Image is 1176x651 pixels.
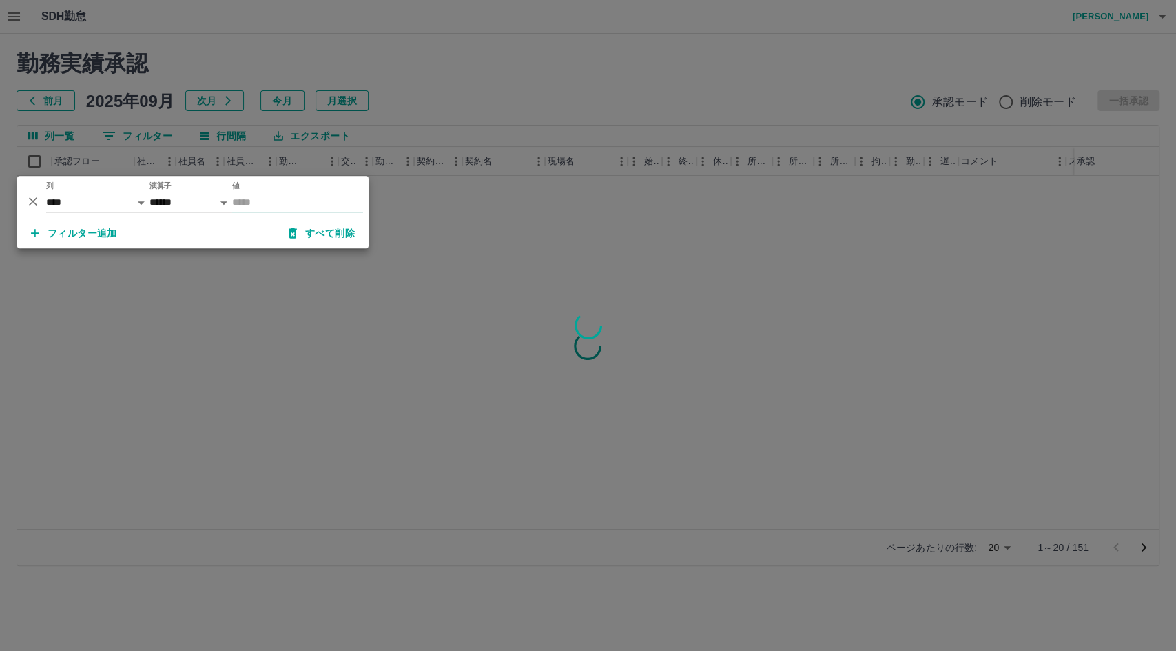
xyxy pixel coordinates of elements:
[46,181,54,191] label: 列
[23,191,43,212] button: 削除
[278,221,366,246] button: すべて削除
[149,181,172,191] label: 演算子
[20,221,128,246] button: フィルター追加
[232,181,240,191] label: 値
